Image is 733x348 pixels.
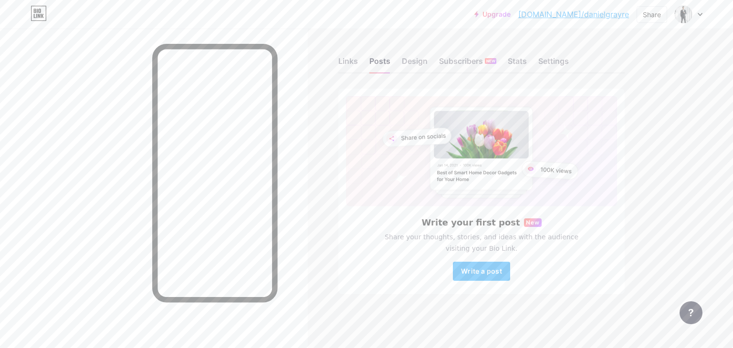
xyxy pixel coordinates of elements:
div: Links [338,55,358,72]
span: NEW [486,58,495,64]
a: Upgrade [474,10,511,18]
img: danielgrayre [674,5,692,23]
span: New [526,218,540,227]
a: [DOMAIN_NAME]/danielgrayre [518,9,629,20]
h6: Write your first post [422,218,520,227]
div: Subscribers [439,55,496,72]
span: Write a post [461,267,502,275]
button: Write a post [453,262,510,281]
div: Stats [508,55,527,72]
div: Posts [369,55,390,72]
span: Share your thoughts, stories, and ideas with the audience visiting your Bio Link. [373,231,590,254]
div: Settings [538,55,569,72]
div: Design [402,55,428,72]
div: Share [643,10,661,20]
